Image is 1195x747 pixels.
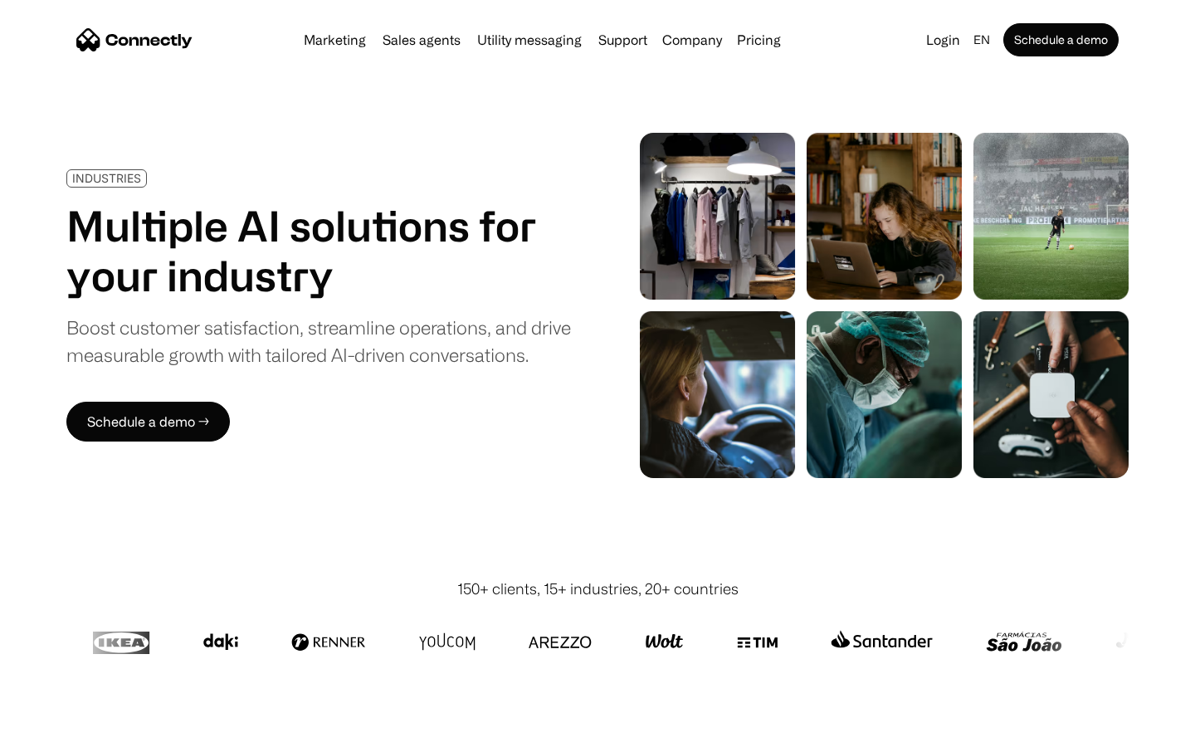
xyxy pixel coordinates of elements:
a: Marketing [297,33,373,46]
a: Pricing [730,33,788,46]
a: Sales agents [376,33,467,46]
div: INDUSTRIES [72,172,141,184]
div: Boost customer satisfaction, streamline operations, and drive measurable growth with tailored AI-... [66,314,571,369]
a: Schedule a demo → [66,402,230,442]
a: Login [919,28,967,51]
a: Schedule a demo [1003,23,1119,56]
h1: Multiple AI solutions for your industry [66,201,571,300]
aside: Language selected: English [17,716,100,741]
div: 150+ clients, 15+ industries, 20+ countries [457,578,739,600]
a: Support [592,33,654,46]
div: Company [662,28,722,51]
ul: Language list [33,718,100,741]
div: en [973,28,990,51]
a: Utility messaging [471,33,588,46]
